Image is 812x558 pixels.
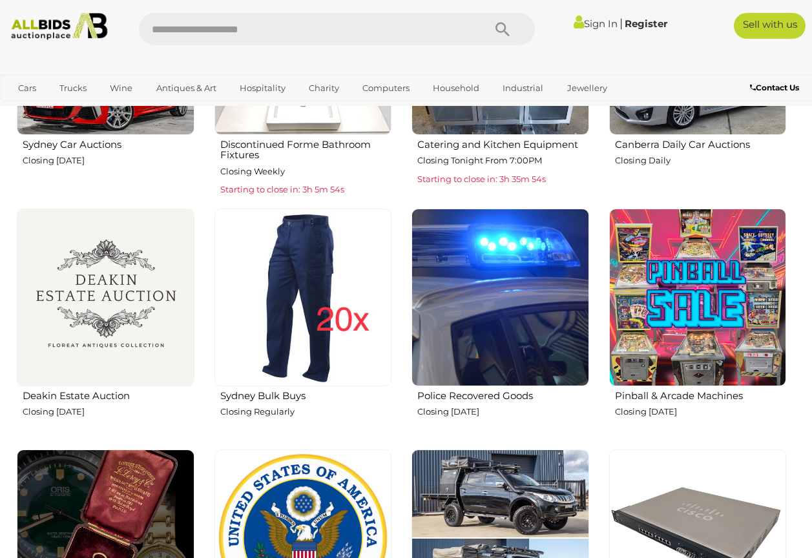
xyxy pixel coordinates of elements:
[609,208,787,439] a: Pinball & Arcade Machines Closing [DATE]
[615,387,787,402] h2: Pinball & Arcade Machines
[417,404,589,419] p: Closing [DATE]
[417,387,589,402] h2: Police Recovered Goods
[574,17,618,30] a: Sign In
[214,208,392,439] a: Sydney Bulk Buys Closing Regularly
[16,208,194,439] a: Deakin Estate Auction Closing [DATE]
[559,77,616,99] a: Jewellery
[300,77,348,99] a: Charity
[615,136,787,150] h2: Canberra Daily Car Auctions
[734,13,806,39] a: Sell with us
[750,83,799,92] b: Contact Us
[424,77,488,99] a: Household
[17,209,194,386] img: Deakin Estate Auction
[107,99,216,120] a: [GEOGRAPHIC_DATA]
[411,209,589,386] img: Police Recovered Goods
[220,404,392,419] p: Closing Regularly
[470,13,535,45] button: Search
[23,404,194,419] p: Closing [DATE]
[231,77,294,99] a: Hospitality
[220,387,392,402] h2: Sydney Bulk Buys
[148,77,225,99] a: Antiques & Art
[23,387,194,402] h2: Deakin Estate Auction
[23,136,194,150] h2: Sydney Car Auctions
[417,153,589,168] p: Closing Tonight From 7:00PM
[10,99,51,120] a: Office
[619,16,623,30] span: |
[609,209,787,386] img: Pinball & Arcade Machines
[23,153,194,168] p: Closing [DATE]
[417,174,546,184] span: Starting to close in: 3h 35m 54s
[57,99,101,120] a: Sports
[51,77,95,99] a: Trucks
[417,136,589,150] h2: Catering and Kitchen Equipment
[6,13,113,40] img: Allbids.com.au
[10,77,45,99] a: Cars
[220,136,392,161] h2: Discontinued Forme Bathroom Fixtures
[354,77,418,99] a: Computers
[220,164,392,179] p: Closing Weekly
[615,153,787,168] p: Closing Daily
[220,184,344,194] span: Starting to close in: 3h 5m 54s
[615,404,787,419] p: Closing [DATE]
[750,81,802,95] a: Contact Us
[214,209,392,386] img: Sydney Bulk Buys
[494,77,552,99] a: Industrial
[625,17,667,30] a: Register
[101,77,141,99] a: Wine
[411,208,589,439] a: Police Recovered Goods Closing [DATE]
